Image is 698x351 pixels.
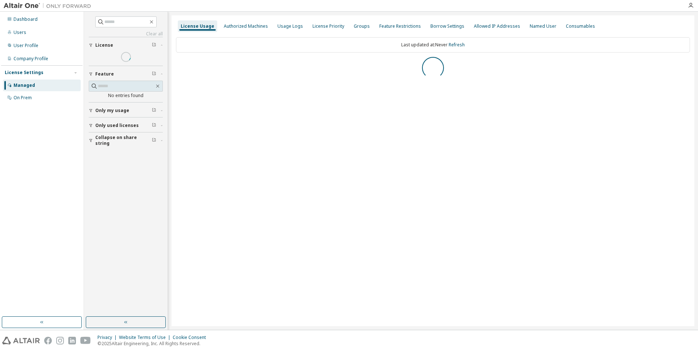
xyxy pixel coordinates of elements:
a: Refresh [449,42,465,48]
div: Feature Restrictions [379,23,421,29]
div: On Prem [14,95,32,101]
img: instagram.svg [56,337,64,344]
div: Privacy [97,335,119,340]
a: Clear all [89,31,163,37]
div: Named User [530,23,556,29]
div: Authorized Machines [224,23,268,29]
button: License [89,37,163,53]
img: Altair One [4,2,95,9]
img: altair_logo.svg [2,337,40,344]
div: Groups [354,23,370,29]
button: Only used licenses [89,117,163,134]
span: Clear filter [152,108,156,113]
p: © 2025 Altair Engineering, Inc. All Rights Reserved. [97,340,210,347]
div: Cookie Consent [173,335,210,340]
span: Clear filter [152,71,156,77]
span: Feature [95,71,114,77]
img: linkedin.svg [68,337,76,344]
button: Collapse on share string [89,132,163,148]
span: Clear filter [152,138,156,143]
div: Website Terms of Use [119,335,173,340]
div: Borrow Settings [430,23,464,29]
span: Collapse on share string [95,135,152,146]
div: Company Profile [14,56,48,62]
div: No entries found [89,93,163,99]
span: License [95,42,113,48]
span: Only used licenses [95,123,139,128]
div: License Settings [5,70,43,76]
img: youtube.svg [80,337,91,344]
div: Users [14,30,26,35]
div: Consumables [566,23,595,29]
span: Clear filter [152,123,156,128]
button: Feature [89,66,163,82]
div: Managed [14,82,35,88]
div: Usage Logs [277,23,303,29]
div: User Profile [14,43,38,49]
div: License Priority [312,23,344,29]
div: Allowed IP Addresses [474,23,520,29]
div: Dashboard [14,16,38,22]
img: facebook.svg [44,337,52,344]
span: Only my usage [95,108,129,113]
span: Clear filter [152,42,156,48]
div: Last updated at: Never [176,37,690,53]
div: License Usage [181,23,214,29]
button: Only my usage [89,103,163,119]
